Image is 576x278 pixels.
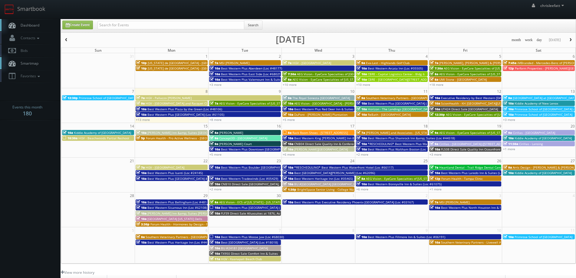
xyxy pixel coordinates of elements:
[503,147,515,151] a: +1 more
[203,158,208,164] span: 22
[439,200,469,204] span: MSI [PERSON_NAME]
[283,61,291,65] span: 7a
[136,211,146,215] span: 10a
[430,66,443,70] span: 7:30a
[146,101,211,105] span: HGV - [GEOGRAPHIC_DATA] and Racquet Club
[147,112,224,117] span: Best Western Plus [GEOGRAPHIC_DATA] (Loc #61105)
[136,107,146,111] span: 10a
[368,147,439,151] span: Best Western Plus Waltham Boston (Loc #22009)
[368,66,423,70] span: Best Western Arcata Inn (Loc #05505)
[503,235,514,239] span: 10a
[283,118,295,122] a: +5 more
[357,77,367,82] span: 10a
[147,200,211,204] span: Best Western Plus Bellingham (Loc #48188)
[276,36,305,42] h2: [DATE]
[357,131,365,135] span: 7a
[244,21,262,30] button: Search
[368,112,411,117] span: ReBath - [GEOGRAPHIC_DATA]
[441,205,528,210] span: Best Western Plus North Houston Inn & Suites (Loc #44475)
[509,36,523,44] button: month
[570,88,575,95] span: 13
[357,235,367,239] span: 10a
[441,171,517,175] span: Best Western Plus Laredo Inn & Suites (Loc #44702)
[219,142,252,146] span: [PERSON_NAME] Court
[136,101,145,105] span: 9a
[439,165,501,170] span: Heartland Dental - Trail Ridge Dental Care
[294,182,362,186] span: BU #[GEOGRAPHIC_DATA] [GEOGRAPHIC_DATA]
[294,112,347,117] span: DuPont - [PERSON_NAME] Plantation
[210,77,220,82] span: 10a
[147,217,202,221] span: [GEOGRAPHIC_DATA] [US_STATE] Dells
[210,205,220,210] span: 10a
[136,171,146,175] span: 10a
[439,61,556,65] span: [PERSON_NAME], [PERSON_NAME] & [PERSON_NAME], LLC - [GEOGRAPHIC_DATA]
[357,112,367,117] span: 10a
[136,66,147,70] span: 10p
[136,165,145,170] span: 7a
[219,136,267,140] span: Concept3D - [GEOGRAPHIC_DATA]
[136,240,146,244] span: 10a
[136,200,146,204] span: 10a
[283,136,293,140] span: 10a
[423,158,428,164] span: 25
[366,96,465,100] span: Southern Veterinary Partners - [GEOGRAPHIC_DATA][PERSON_NAME]
[129,192,135,199] span: 28
[209,187,222,191] a: +2 more
[278,227,281,234] span: 7
[148,61,231,65] span: [US_STATE] de [GEOGRAPHIC_DATA] - [GEOGRAPHIC_DATA]
[283,187,296,192] span: 1:30p
[350,158,355,164] span: 24
[147,211,222,215] span: [PERSON_NAME] Inn &amp; Suites [PERSON_NAME]
[221,66,282,70] span: Best Western Plus Aberdeen (Loc #48177)
[540,3,566,8] span: chrisleefatt
[292,61,331,65] span: HGV - [GEOGRAPHIC_DATA]
[515,171,572,175] span: Kiddie Academy of [GEOGRAPHIC_DATA]
[283,96,291,100] span: 9a
[430,240,440,244] span: 10a
[209,118,222,122] a: +8 more
[352,227,355,234] span: 8
[210,246,220,250] span: 10a
[294,147,348,151] span: [PERSON_NAME][GEOGRAPHIC_DATA]
[18,61,38,66] span: Smartmap
[547,36,563,44] button: [DATE]
[570,227,575,234] span: 11
[210,61,218,65] span: 7a
[18,48,28,53] span: Bids
[283,107,293,111] span: 10a
[136,131,146,135] span: 10a
[146,235,221,239] span: Southern Veterinary Partners - [GEOGRAPHIC_DATA]
[425,192,428,199] span: 2
[63,136,77,140] span: 10:30a
[210,200,218,204] span: 8a
[283,182,293,186] span: 10a
[357,182,367,186] span: 10a
[430,96,440,100] span: 10a
[430,205,440,210] span: 10a
[205,227,208,234] span: 6
[276,123,281,129] span: 16
[357,96,365,100] span: 9a
[352,53,355,60] span: 3
[150,222,236,226] span: Forum Health - Hormones by Design - New Braunfels Clinic
[136,118,150,122] a: +13 more
[499,192,502,199] span: 3
[221,165,310,170] span: Best Western Plus Boulder [GEOGRAPHIC_DATA] (Loc #06179)
[210,182,220,186] span: 10a
[210,136,218,140] span: 9a
[441,96,525,100] span: Executive Residency by Best Western [DATE] (Loc #44764)
[441,107,498,111] span: UT424 Direct Sale [GEOGRAPHIC_DATA]
[503,66,514,70] span: 12p
[352,192,355,199] span: 1
[283,176,293,181] span: 10a
[572,53,575,60] span: 6
[515,136,572,140] span: Kiddie Academy of [GEOGRAPHIC_DATA]
[430,112,445,117] span: 12:30p
[368,136,455,140] span: Best Western Plus Shamrock Inn &amp; Suites (Loc #44518)
[356,187,368,191] a: +6 more
[441,176,483,181] span: Forum Health - Tampa Clinic
[168,48,176,53] span: Mon
[496,227,502,234] span: 10
[515,235,572,239] span: Primrose School of [GEOGRAPHIC_DATA]
[513,131,555,135] span: Cirillas - [GEOGRAPHIC_DATA]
